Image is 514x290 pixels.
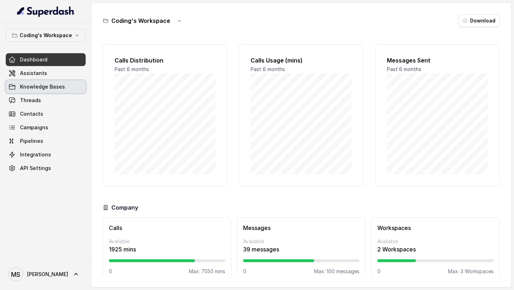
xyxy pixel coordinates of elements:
h3: Calls [109,224,225,232]
p: Available [109,238,225,245]
a: [PERSON_NAME] [6,264,86,284]
span: Assistants [20,70,47,77]
p: 0 [109,268,112,275]
a: Threads [6,94,86,107]
a: API Settings [6,162,86,175]
span: Threads [20,97,41,104]
a: Integrations [6,148,86,161]
span: Pipelines [20,137,43,145]
h3: Workspaces [377,224,494,232]
span: API Settings [20,165,51,172]
img: light.svg [17,6,75,17]
text: MS [11,271,20,278]
span: Past 6 months [387,66,421,72]
a: Contacts [6,107,86,120]
p: Max: 100 messages [314,268,359,275]
span: Knowledge Bases [20,83,65,90]
p: Max: 7550 mins [189,268,225,275]
p: Coding's Workspace [20,31,72,40]
span: Dashboard [20,56,47,63]
p: 1925 mins [109,245,225,254]
h3: Coding's Workspace [111,16,170,25]
a: Dashboard [6,53,86,66]
p: Available [243,238,359,245]
a: Knowledge Bases [6,80,86,93]
p: 2 Workspaces [377,245,494,254]
p: 0 [377,268,381,275]
p: Max: 3 Workspaces [448,268,494,275]
a: Campaigns [6,121,86,134]
h2: Calls Usage (mins) [251,56,352,65]
h3: Messages [243,224,359,232]
button: Download [459,14,500,27]
h3: Company [111,203,138,212]
h2: Calls Distribution [115,56,216,65]
span: Integrations [20,151,51,158]
span: Past 6 months [115,66,149,72]
span: Contacts [20,110,43,117]
p: 39 messages [243,245,359,254]
span: [PERSON_NAME] [27,271,68,278]
button: Coding's Workspace [6,29,86,42]
p: 0 [243,268,246,275]
a: Pipelines [6,135,86,147]
h2: Messages Sent [387,56,488,65]
a: Assistants [6,67,86,80]
span: Past 6 months [251,66,285,72]
span: Campaigns [20,124,48,131]
p: Available [377,238,494,245]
